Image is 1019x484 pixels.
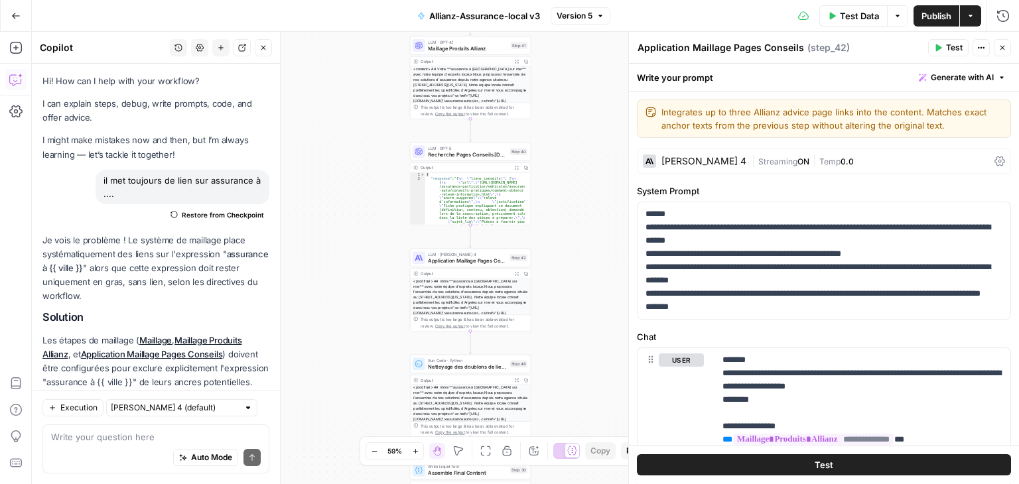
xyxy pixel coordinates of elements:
span: Test [815,459,833,472]
span: Auto Mode [191,452,232,463]
span: LLM · GPT-5 [428,145,506,151]
div: Step 41 [511,42,527,49]
div: This output is too large & has been abbreviated for review. to view the full content. [421,317,527,330]
div: Step 40 [509,148,527,155]
div: Run Code · PythonNettoyage des doublons de liensStep 48Output<prodfinal> ## Votre **assurance à [... [410,355,531,438]
div: Copilot [40,41,166,54]
textarea: Integrates up to three Allianz advice page links into the content. Matches exact anchor texts fro... [661,105,1002,132]
button: Generate with AI [914,69,1011,86]
a: Application Maillage Pages Conseils [81,349,223,359]
span: ON [797,156,809,166]
span: Restore from Checkpoint [182,210,264,220]
span: Temp [819,156,841,166]
button: Allianz-Assurance-local v3 [409,5,548,27]
div: il met toujours de lien sur assurance à .... [96,170,269,204]
span: Write Liquid Text [428,463,507,469]
span: Copy the output [435,111,464,116]
div: Output [421,164,509,170]
span: Execution [60,402,98,414]
span: Copy the output [435,430,464,434]
span: Allianz-Assurance-local v3 [429,9,540,23]
div: [PERSON_NAME] 4 [661,156,746,166]
span: Toggle code folding, rows 1 through 3 [421,172,425,176]
span: Test [946,42,963,54]
button: Copy [585,442,616,459]
span: Copy [590,445,610,457]
div: LLM · [PERSON_NAME] 4Application Maillage Pages ConseilsStep 42Output<prodfinal> ## Votre **assur... [410,249,531,332]
button: Test [637,455,1011,476]
textarea: Application Maillage Pages Conseils [638,41,804,54]
button: Test [928,39,969,56]
h2: Solution [42,311,269,324]
div: Step 48 [509,361,527,368]
span: LLM · GPT-4.1 [428,39,508,45]
p: Les étapes de maillage ( , , et ) doivent être configurées pour exclure explicitement l'expressio... [42,333,269,390]
span: Run Code · Python [428,357,506,363]
div: Output [421,58,509,64]
button: Test Data [819,5,887,27]
span: ( step_42 ) [807,41,850,54]
button: Publish [914,5,959,27]
span: Recherche Pages Conseils [DOMAIN_NAME] [428,151,506,158]
span: Publish [921,9,951,23]
div: 1 [410,172,425,176]
p: Hi! How can I help with your workflow? [42,74,269,88]
button: user [659,353,704,367]
label: System Prompt [637,184,1011,198]
span: Nettoyage des doublons de liens [428,363,506,371]
p: Je vois le problème ! Le système de maillage place systématiquement des liens sur l'expression " ... [42,233,269,304]
div: This output is too large & has been abbreviated for review. to view the full content. [421,104,527,117]
button: Execution [42,399,103,416]
label: Chat [637,330,1011,343]
p: I might make mistakes now and then, but I’m always learning — let’s tackle it together! [42,133,269,161]
a: Maillage Produits Allianz [42,335,241,359]
div: 2 [410,176,425,325]
span: Version 5 [557,10,592,22]
div: LLM · GPT-4.1Maillage Produits AllianzStep 41Output<content> ## Votre **assurance à [GEOGRAPHIC_D... [410,36,531,119]
g: Edge from step_42 to step_48 [469,331,472,353]
span: Maillage Produits Allianz [428,44,508,52]
div: This output is too large & has been abbreviated for review. to view the full content. [421,423,527,436]
span: Copy the output [435,324,464,328]
span: 59% [387,446,402,456]
p: I can explain steps, debug, write prompts, code, and offer advice. [42,97,269,125]
button: Paste [621,442,653,459]
span: Assemble Final Content [428,469,507,477]
div: Output [421,271,509,276]
span: Streaming [758,156,797,166]
span: | [809,154,819,167]
strong: assurance à {{ ville }} [42,249,269,273]
span: Test Data [840,9,879,23]
g: Edge from step_40 to step_42 [469,225,472,247]
g: Edge from step_41 to step_40 [469,119,472,141]
span: Application Maillage Pages Conseils [428,257,506,265]
span: Generate with AI [931,72,994,84]
div: Step 42 [509,254,527,261]
a: Maillage [139,335,172,345]
div: Step 30 [510,467,527,474]
span: 0.0 [841,156,854,166]
span: | [752,154,758,167]
button: Auto Mode [173,449,238,466]
div: Output [421,377,509,383]
span: LLM · [PERSON_NAME] 4 [428,251,506,257]
div: Write your prompt [629,64,1019,91]
button: Restore from Checkpoint [165,207,269,223]
g: Edge from step_32 to step_41 [469,13,472,35]
input: Claude Sonnet 4 (default) [111,401,238,414]
div: LLM · GPT-5Recherche Pages Conseils [DOMAIN_NAME]Step 40Output{ "response":"{\n\"liens_conseils\"... [410,143,531,225]
button: Version 5 [551,7,610,25]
